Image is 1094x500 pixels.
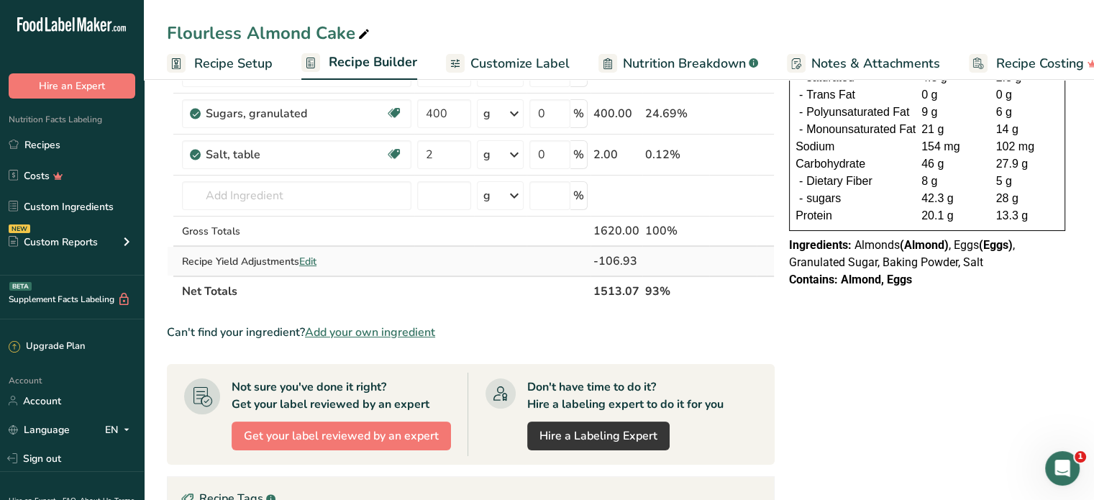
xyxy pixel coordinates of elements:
input: Add Ingredient [182,181,411,210]
a: Customize Label [446,47,570,80]
div: Salt, table [206,146,386,163]
span: Nutrition Breakdown [623,54,746,73]
span: Get your label reviewed by an expert [244,427,439,445]
span: Protein [796,207,832,224]
span: Edit [299,255,316,268]
div: 102 mg [996,138,1059,155]
div: Contains: Almond, Eggs [789,271,1065,288]
div: 0.12% [645,146,706,163]
div: Not sure you've done it right? Get your label reviewed by an expert [232,378,429,413]
iframe: Intercom live chat [1045,451,1080,486]
div: -106.93 [593,253,639,270]
th: Net Totals [179,276,591,306]
div: 0 g [921,86,985,104]
button: Get your label reviewed by an expert [232,422,451,450]
div: Sugars, granulated [206,105,386,122]
div: 28 g [996,190,1059,207]
div: 9 g [921,104,985,121]
div: Don't have time to do it? Hire a labeling expert to do it for you [527,378,724,413]
b: (Eggs) [979,238,1013,252]
span: Recipe Builder [329,53,417,72]
div: 13.3 g [996,207,1059,224]
div: 20.1 g [921,207,985,224]
a: Nutrition Breakdown [598,47,758,80]
div: - [796,121,806,138]
th: 1513.07 [591,276,642,306]
div: g [483,146,491,163]
div: NEW [9,224,30,233]
a: Recipe Setup [167,47,273,80]
div: Custom Reports [9,235,98,250]
a: Hire a Labeling Expert [527,422,670,450]
span: Polyunsaturated Fat [806,104,909,121]
div: EN [105,421,135,438]
span: Add your own ingredient [305,324,435,341]
span: Almonds , Eggs , Granulated Sugar, Baking Powder, Salt [789,238,1015,269]
span: Sodium [796,138,834,155]
span: Recipe Setup [194,54,273,73]
div: 21 g [921,121,985,138]
span: sugars [806,190,841,207]
button: Hire an Expert [9,73,135,99]
div: 42.3 g [921,190,985,207]
span: Carbohydrate [796,155,865,173]
th: 93% [642,276,709,306]
span: Customize Label [470,54,570,73]
span: Dietary Fiber [806,173,872,190]
div: - [796,190,806,207]
div: 400.00 [593,105,639,122]
span: Trans Fat [806,86,855,104]
div: 154 mg [921,138,985,155]
div: Can't find your ingredient? [167,324,775,341]
span: Notes & Attachments [811,54,940,73]
b: (Almond) [900,238,949,252]
span: Ingredients: [789,238,852,252]
div: 46 g [921,155,985,173]
div: 8 g [921,173,985,190]
div: 5 g [996,173,1059,190]
span: 1 [1075,451,1086,463]
div: - [796,104,806,121]
span: Recipe Costing [996,54,1084,73]
div: Gross Totals [182,224,411,239]
span: Monounsaturated Fat [806,121,916,138]
div: 14 g [996,121,1059,138]
div: g [483,105,491,122]
div: 6 g [996,104,1059,121]
a: Notes & Attachments [787,47,940,80]
div: BETA [9,282,32,291]
div: 2.00 [593,146,639,163]
div: Recipe Yield Adjustments [182,254,411,269]
div: g [483,187,491,204]
div: - [796,173,806,190]
div: 100% [645,222,706,240]
a: Recipe Builder [301,46,417,81]
div: - [796,86,806,104]
div: 0 g [996,86,1059,104]
div: 27.9 g [996,155,1059,173]
div: 24.69% [645,105,706,122]
div: 1620.00 [593,222,639,240]
div: Upgrade Plan [9,340,85,354]
div: Flourless Almond Cake [167,20,373,46]
a: Language [9,417,70,442]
